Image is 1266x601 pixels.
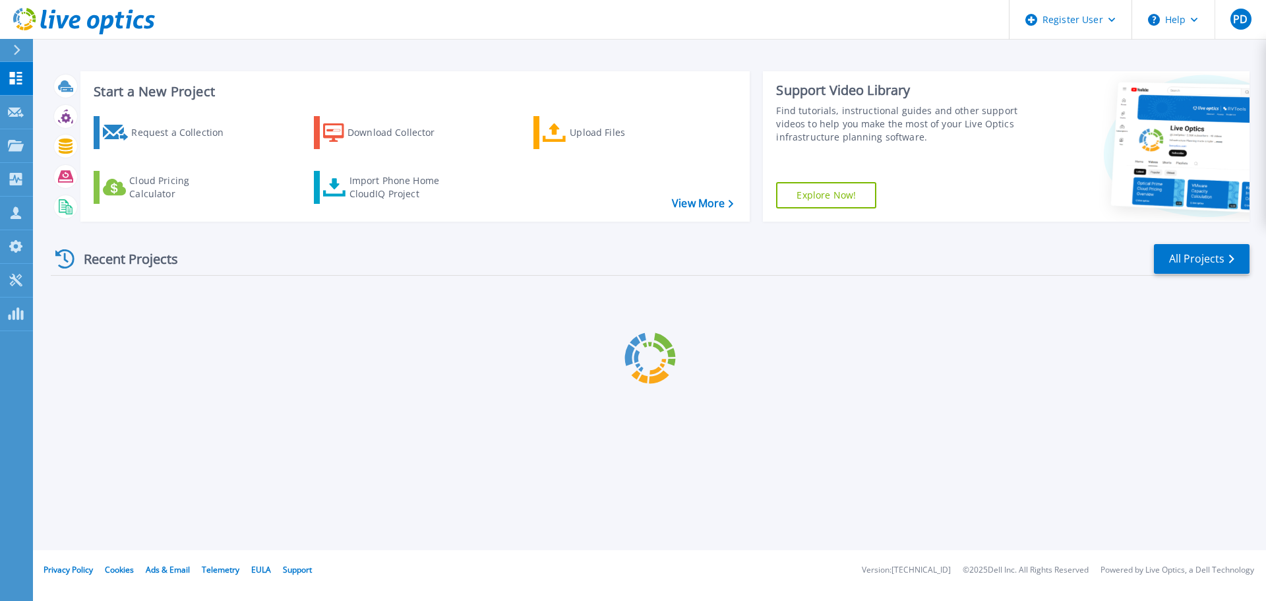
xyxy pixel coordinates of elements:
span: PD [1233,14,1248,24]
div: Upload Files [570,119,675,146]
a: Explore Now! [776,182,876,208]
div: Recent Projects [51,243,196,275]
div: Import Phone Home CloudIQ Project [349,174,452,201]
li: © 2025 Dell Inc. All Rights Reserved [963,566,1089,575]
div: Cloud Pricing Calculator [129,174,235,201]
a: All Projects [1154,244,1250,274]
a: Download Collector [314,116,461,149]
div: Support Video Library [776,82,1024,99]
a: Telemetry [202,564,239,575]
a: Request a Collection [94,116,241,149]
li: Powered by Live Optics, a Dell Technology [1100,566,1254,575]
a: View More [672,197,733,210]
div: Download Collector [347,119,453,146]
h3: Start a New Project [94,84,733,99]
a: Cookies [105,564,134,575]
a: Ads & Email [146,564,190,575]
a: Upload Files [533,116,680,149]
div: Find tutorials, instructional guides and other support videos to help you make the most of your L... [776,104,1024,144]
div: Request a Collection [131,119,237,146]
a: EULA [251,564,271,575]
a: Cloud Pricing Calculator [94,171,241,204]
li: Version: [TECHNICAL_ID] [862,566,951,575]
a: Privacy Policy [44,564,93,575]
a: Support [283,564,312,575]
